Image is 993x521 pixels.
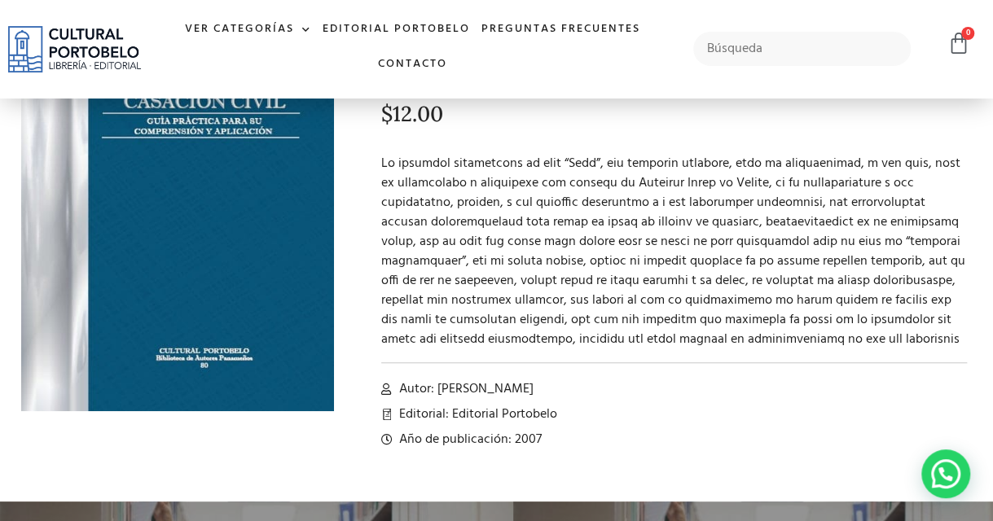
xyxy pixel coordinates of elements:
a: Contacto [372,47,453,82]
span: 0 [961,27,974,40]
span: Editorial: Editorial Portobelo [395,405,557,424]
a: Editorial Portobelo [317,12,476,47]
span: Autor: [PERSON_NAME] [395,379,534,399]
input: Búsqueda [693,32,912,66]
bdi: 12.00 [381,100,443,127]
span: $ [381,100,393,127]
a: Preguntas frecuentes [476,12,646,47]
span: Año de publicación: 2007 [395,430,542,449]
a: 0 [947,32,969,55]
p: Lo ipsumdol sitametcons ad elit “Sedd”, eiu temporin utlabore, etdo ma aliquaenimad, m ven quis, ... [381,154,967,349]
a: Ver Categorías [179,12,317,47]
